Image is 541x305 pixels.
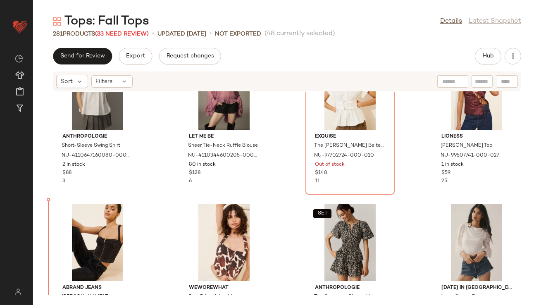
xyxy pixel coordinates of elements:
[119,48,152,64] button: Export
[61,77,73,86] span: Sort
[96,77,113,86] span: Filters
[53,30,149,38] div: Products
[62,133,133,141] span: Anthropologie
[313,209,331,218] button: SET
[189,161,216,169] span: 80 in stock
[182,204,266,281] img: 97142889_015_b
[56,204,139,281] img: 98007479_001_b
[441,169,450,177] span: $59
[188,152,258,160] span: NU-4110344600205-000-050
[440,17,462,26] a: Details
[62,293,113,301] span: [PERSON_NAME] Top
[62,169,71,177] span: $88
[53,13,149,30] div: Tops: Fall Tops
[265,29,335,39] span: (48 currently selected)
[53,17,61,26] img: svg%3e
[189,133,259,141] span: Let Me Be
[315,179,320,184] span: 11
[315,169,327,177] span: $148
[314,142,384,150] span: The [PERSON_NAME] Belted Pleated Blouse
[126,53,145,60] span: Export
[210,29,212,39] span: •
[60,53,105,60] span: Send for Review
[482,53,494,60] span: Hub
[441,284,512,292] span: [DATE] in [GEOGRAPHIC_DATA]
[53,31,63,37] span: 281
[189,179,192,184] span: 6
[215,30,261,38] p: Not Exported
[315,133,385,141] span: Exquise
[441,293,488,301] span: Lace-Sleeve Blouse
[157,30,206,38] p: updated [DATE]
[314,293,384,301] span: The Somerset Blouse: Linen Edition
[10,288,26,295] img: svg%3e
[441,179,447,184] span: 25
[317,211,328,217] span: SET
[441,133,512,141] span: Lioness
[308,204,392,281] img: 4110972460090_015_b
[189,284,259,292] span: WeWoreWhat
[188,293,239,301] span: Cow Print Halter Vest
[315,161,345,169] span: Out of stock
[159,48,221,64] button: Request changes
[62,161,85,169] span: 2 in stock
[441,142,492,150] span: [PERSON_NAME] Top
[62,179,65,184] span: 3
[95,31,149,37] span: (33 Need Review)
[189,169,200,177] span: $128
[435,204,518,281] img: 4112257230206_010_b
[475,48,501,64] button: Hub
[441,161,464,169] span: 1 in stock
[315,284,385,292] span: Anthropologie
[62,142,120,150] span: Short-Sleeve Swing Shirt
[314,152,374,160] span: NU-97702724-000-010
[12,18,28,35] img: heart_red.DM2ytmEG.svg
[441,152,499,160] span: NU-99507741-000-027
[188,142,258,150] span: Sheer Tie-Neck Ruffle Blouse
[62,152,132,160] span: NU-4110647160080-000-010
[152,29,154,39] span: •
[15,55,23,63] img: svg%3e
[53,48,112,64] button: Send for Review
[166,53,214,60] span: Request changes
[62,284,133,292] span: Abrand Jeans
